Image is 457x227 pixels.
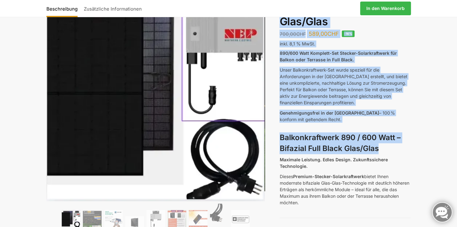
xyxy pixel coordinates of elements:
a: Beschreibung [46,1,81,16]
span: -16% [342,31,355,37]
p: Unser Balkonkraftwerk-Set wurde speziell für die Anforderungen in der [GEOGRAPHIC_DATA] erstellt,... [279,67,411,106]
strong: Balkonkraftwerk 890 / 600 Watt – Bifazial Full Black Glas/Glas [279,133,400,153]
strong: Maximale Leistung. Edles Design. Zukunftssichere Technologie. [279,157,388,169]
bdi: 700,00 [279,31,306,37]
p: Dieses bietet Ihnen modernste bifaziale Glas-Glas-Technologie mit deutlich höheren Erträgen als h... [279,173,411,206]
span: inkl. 8,1 % MwSt. [279,41,315,46]
span: CHF [327,31,339,37]
span: CHF [296,31,306,37]
bdi: 589,00 [308,31,339,37]
span: Genehmigungsfrei in der [GEOGRAPHIC_DATA] [279,110,379,116]
strong: Premium-Stecker-Solarkraftwerk [293,174,364,179]
strong: 890/600 Watt Komplett-Set Stecker-Solarkraftwerk für Balkon oder Terrasse in Full Black. [279,50,397,62]
span: – 100 % konform mit geltendem Recht. [279,110,395,122]
a: In den Warenkorb [360,2,411,15]
a: Zusätzliche Informationen [81,1,145,16]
